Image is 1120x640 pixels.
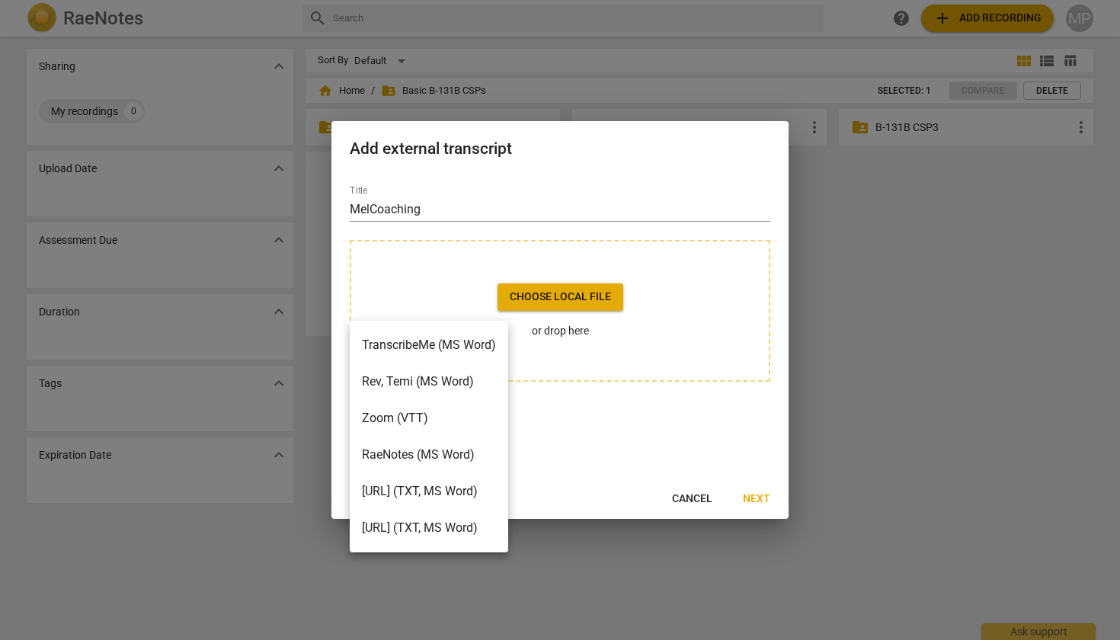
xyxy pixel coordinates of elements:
li: [URL] (TXT, MS Word) [350,473,508,510]
li: Rev, Temi (MS Word) [350,363,508,400]
li: RaeNotes (MS Word) [350,437,508,473]
li: [URL] (TXT, MS Word) [350,510,508,546]
li: Zoom (VTT) [350,400,508,437]
li: TranscribeMe (MS Word) [350,327,508,363]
